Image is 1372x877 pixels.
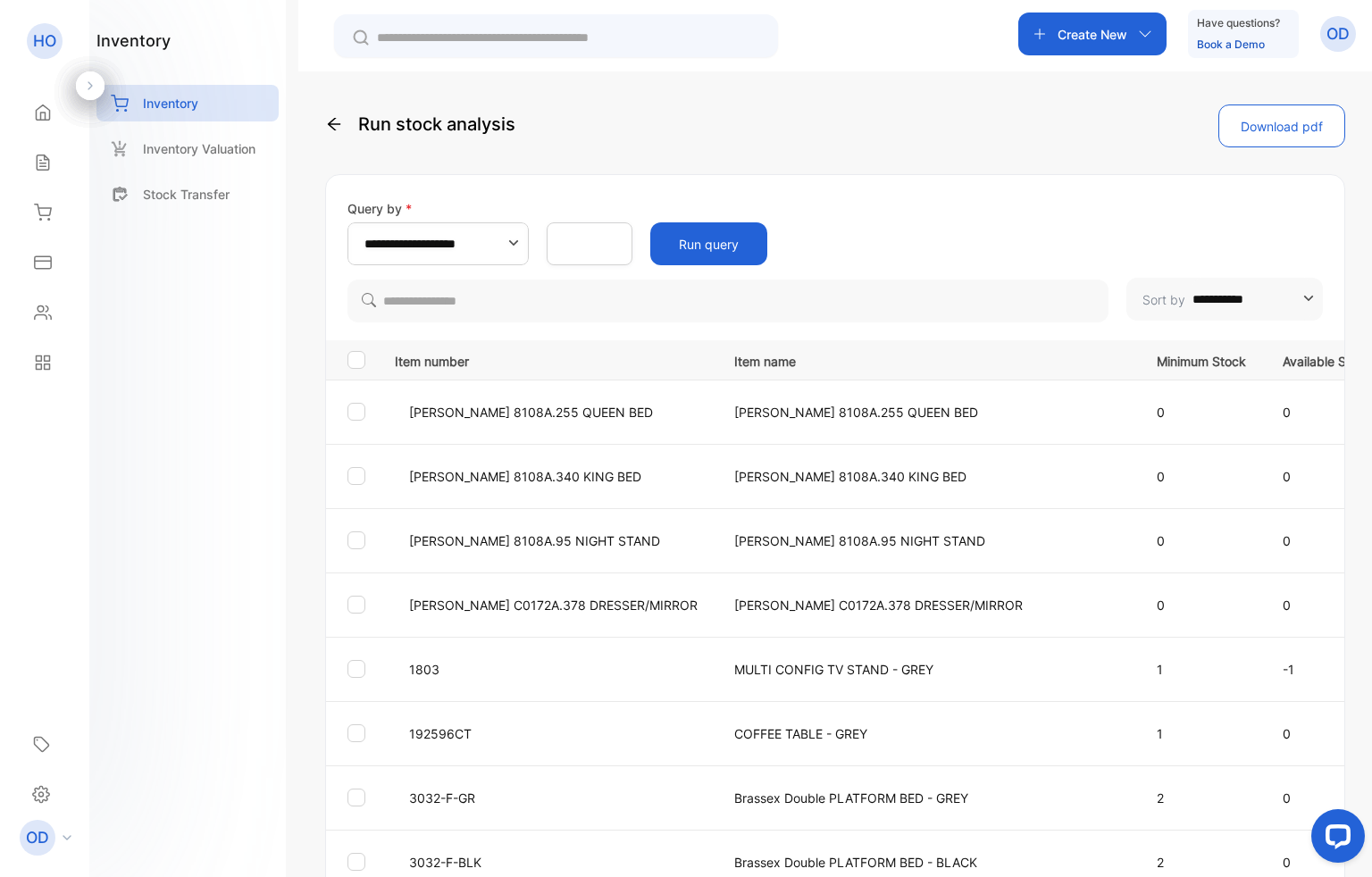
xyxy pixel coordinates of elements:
[734,853,1120,872] p: Brassex Double PLATFORM BED - BLACK
[143,139,255,158] p: Inventory Valuation
[734,724,1120,743] p: COFFEE TABLE - GREY
[1283,660,1372,679] p: -1
[650,222,767,265] button: Run query
[1218,104,1345,147] button: Download pdf
[96,29,171,53] h1: inventory
[1157,596,1246,614] p: 0
[1283,724,1372,743] p: 0
[734,596,1120,614] p: [PERSON_NAME] C0172A.378 DRESSER/MIRROR
[143,185,230,204] p: Stock Transfer
[1326,22,1350,46] p: OD
[1320,13,1356,55] button: OD
[734,403,1120,422] p: [PERSON_NAME] 8108A.255 QUEEN BED
[1283,348,1372,371] p: Available Stock
[96,176,279,213] a: Stock Transfer
[1157,660,1246,679] p: 1
[96,85,279,121] a: Inventory
[1297,802,1372,877] iframe: LiveChat chat widget
[395,348,712,371] p: Item number
[409,403,698,422] p: [PERSON_NAME] 8108A.255 QUEEN BED
[1157,403,1246,422] p: 0
[1283,467,1372,486] p: 0
[409,531,698,550] p: [PERSON_NAME] 8108A.95 NIGHT STAND
[1283,531,1372,550] p: 0
[1283,596,1372,614] p: 0
[1197,38,1265,51] a: Book a Demo
[1142,290,1185,309] p: Sort by
[409,789,698,807] p: 3032-F-GR
[734,531,1120,550] p: [PERSON_NAME] 8108A.95 NIGHT STAND
[409,467,698,486] p: [PERSON_NAME] 8108A.340 KING BED
[409,596,698,614] p: [PERSON_NAME] C0172A.378 DRESSER/MIRROR
[1157,531,1246,550] p: 0
[1018,13,1167,55] button: Create New
[734,467,1120,486] p: [PERSON_NAME] 8108A.340 KING BED
[1157,467,1246,486] p: 0
[1126,278,1323,321] button: Sort by
[1157,724,1246,743] p: 1
[1157,853,1246,872] p: 2
[734,660,1120,679] p: MULTI CONFIG TV STAND - GREY
[1197,14,1280,32] p: Have questions?
[1058,25,1127,44] p: Create New
[1283,789,1372,807] p: 0
[143,94,198,113] p: Inventory
[1283,853,1372,872] p: 0
[26,826,49,849] p: OD
[325,104,515,144] p: Run stock analysis
[734,348,1120,371] p: Item name
[1157,348,1246,371] p: Minimum Stock
[33,29,56,53] p: HO
[347,201,412,216] label: Query by
[1157,789,1246,807] p: 2
[409,660,698,679] p: 1803
[1283,403,1372,422] p: 0
[409,724,698,743] p: 192596CT
[734,789,1120,807] p: Brassex Double PLATFORM BED - GREY
[96,130,279,167] a: Inventory Valuation
[409,853,698,872] p: 3032-F-BLK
